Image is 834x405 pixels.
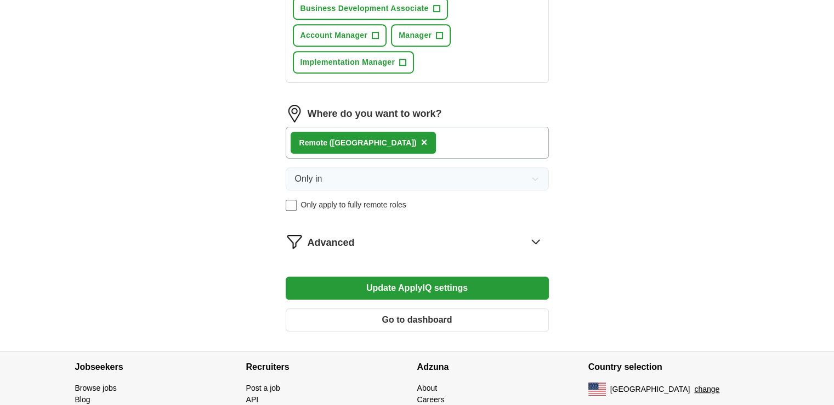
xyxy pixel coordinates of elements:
[308,106,442,121] label: Where do you want to work?
[588,352,759,383] h4: Country selection
[295,172,322,185] span: Only in
[588,383,606,396] img: US flag
[29,29,121,37] div: Domain: [DOMAIN_NAME]
[694,384,719,395] button: change
[286,167,549,190] button: Only in
[421,136,428,148] span: ×
[399,30,432,41] span: Manager
[300,3,429,14] span: Business Development Associate
[18,29,26,37] img: website_grey.svg
[30,64,38,72] img: tab_domain_overview_orange.svg
[75,384,117,392] a: Browse jobs
[391,24,451,47] button: Manager
[246,395,259,404] a: API
[286,105,303,122] img: location.png
[121,65,185,72] div: Keywords by Traffic
[286,200,297,211] input: Only apply to fully remote roles
[308,235,355,250] span: Advanced
[299,137,417,149] div: Remote ([GEOGRAPHIC_DATA])
[300,30,368,41] span: Account Manager
[417,395,445,404] a: Careers
[610,384,690,395] span: [GEOGRAPHIC_DATA]
[286,233,303,250] img: filter
[286,308,549,331] button: Go to dashboard
[109,64,118,72] img: tab_keywords_by_traffic_grey.svg
[246,384,280,392] a: Post a job
[421,134,428,151] button: ×
[417,384,438,392] a: About
[293,51,415,74] button: Implementation Manager
[301,199,406,211] span: Only apply to fully remote roles
[42,65,98,72] div: Domain Overview
[18,18,26,26] img: logo_orange.svg
[31,18,54,26] div: v 4.0.25
[286,277,549,300] button: Update ApplyIQ settings
[300,57,395,68] span: Implementation Manager
[75,395,90,404] a: Blog
[293,24,387,47] button: Account Manager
